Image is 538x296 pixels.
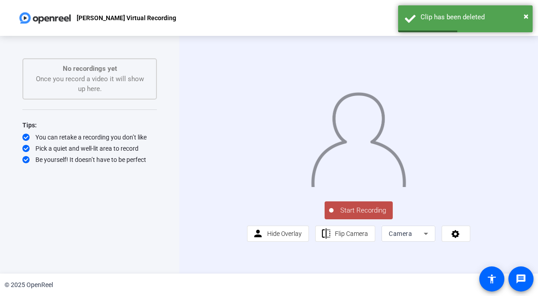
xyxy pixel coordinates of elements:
div: © 2025 OpenReel [4,280,53,290]
span: Start Recording [334,205,393,216]
div: Pick a quiet and well-lit area to record [22,144,157,153]
button: Close [524,9,529,23]
mat-icon: person [252,228,264,239]
button: Hide Overlay [247,226,309,242]
mat-icon: accessibility [486,274,497,284]
mat-icon: flip [321,228,332,239]
img: overlay [310,87,407,187]
mat-icon: message [516,274,526,284]
span: × [524,11,529,22]
img: OpenReel logo [18,9,72,27]
button: Flip Camera [315,226,376,242]
span: Camera [389,230,412,237]
div: Clip has been deleted [421,12,526,22]
span: Hide Overlay [267,230,302,237]
button: Start Recording [325,201,393,219]
div: You can retake a recording you don’t like [22,133,157,142]
p: No recordings yet [32,64,147,74]
div: Tips: [22,120,157,131]
div: Once you record a video it will show up here. [32,64,147,94]
div: Be yourself! It doesn’t have to be perfect [22,155,157,164]
span: Flip Camera [335,230,368,237]
p: [PERSON_NAME] Virtual Recording [77,13,176,23]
